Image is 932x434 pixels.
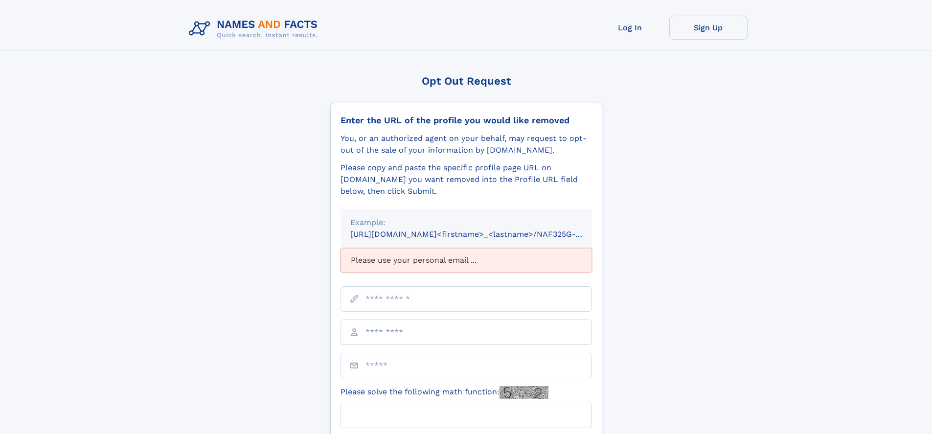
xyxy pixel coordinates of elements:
div: Enter the URL of the profile you would like removed [341,115,592,126]
div: Please use your personal email ... [341,248,592,273]
div: Example: [350,217,582,228]
div: You, or an authorized agent on your behalf, may request to opt-out of the sale of your informatio... [341,133,592,156]
a: Log In [591,16,669,40]
div: Opt Out Request [330,75,602,87]
label: Please solve the following math function: [341,386,548,399]
img: Logo Names and Facts [185,16,326,42]
small: [URL][DOMAIN_NAME]<firstname>_<lastname>/NAF325G-xxxxxxxx [350,229,611,239]
div: Please copy and paste the specific profile page URL on [DOMAIN_NAME] you want removed into the Pr... [341,162,592,197]
a: Sign Up [669,16,748,40]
